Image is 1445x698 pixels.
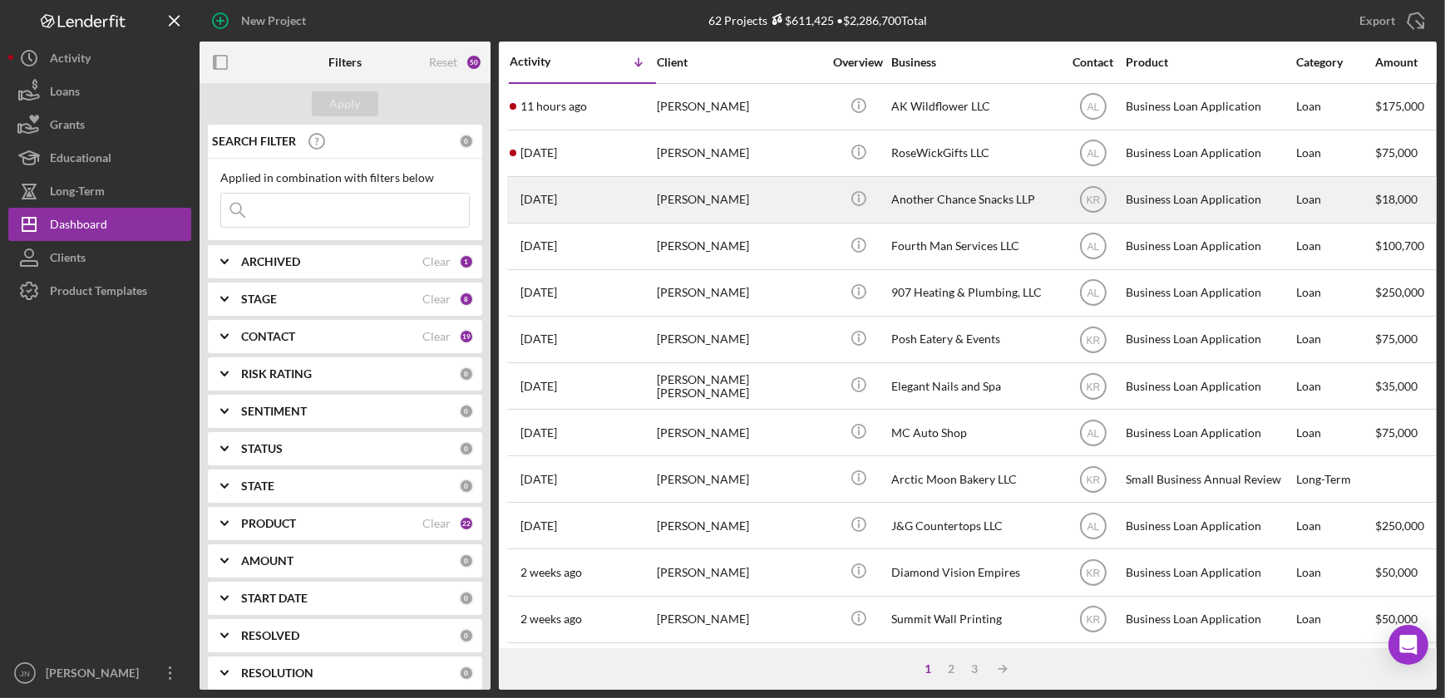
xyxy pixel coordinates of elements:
div: 0 [459,591,474,606]
div: Export [1359,4,1395,37]
div: Long-Term [50,174,105,212]
div: Business Loan Application [1126,317,1292,361]
div: Loan [1296,85,1373,129]
text: AL [1087,241,1099,253]
div: 8 [459,292,474,307]
text: AL [1087,520,1099,532]
div: Business [891,56,1058,69]
div: Dashboard [50,208,107,245]
span: $50,000 [1375,565,1418,579]
div: [PERSON_NAME] [657,644,823,688]
div: 19 [459,329,474,344]
div: Posh Eatery & Events [891,317,1058,361]
div: Business Loan Application [1126,364,1292,408]
div: Loan [1296,224,1373,268]
div: [PERSON_NAME] [657,597,823,641]
div: [PERSON_NAME] [657,410,823,455]
div: Loans [50,75,80,112]
div: 0 [459,366,474,381]
button: Export [1343,4,1437,37]
span: $50,000 [1375,612,1418,626]
text: AL [1087,288,1099,299]
div: 0 [459,441,474,456]
div: Elegant Nails and Spa [891,364,1058,408]
b: STAGE [241,292,277,306]
button: Clients [8,241,191,274]
text: KR [1086,568,1100,579]
button: Loans [8,75,191,108]
button: Activity [8,42,191,75]
button: New Project [200,4,323,37]
b: STATE [241,479,274,493]
div: Clear [422,517,451,530]
a: Educational [8,141,191,174]
text: KR [1086,474,1100,485]
time: 2025-09-17 18:08 [520,426,557,440]
time: 2025-09-16 04:11 [520,473,557,486]
div: [PERSON_NAME] [PERSON_NAME] [657,364,823,408]
time: 2025-09-17 19:24 [520,380,557,393]
div: 50 [466,54,482,71]
div: Diamond Vision Empires [891,550,1058,594]
div: Educational [50,141,111,179]
div: Summit Wall Printing [891,597,1058,641]
div: 1 [916,662,939,676]
div: Business Loan Application [1126,178,1292,222]
div: Loan [1296,178,1373,222]
text: KR [1086,334,1100,346]
div: Product Templates [50,274,147,312]
time: 2025-09-11 21:16 [520,566,582,579]
div: Business Loan Application [1126,410,1292,455]
time: 2025-09-22 04:04 [520,100,587,113]
div: Grants [50,108,85,145]
div: Reset [429,56,457,69]
button: Product Templates [8,274,191,307]
b: RESOLUTION [241,666,313,680]
div: Activity [50,42,91,79]
div: Loan [1296,271,1373,315]
span: $35,000 [1375,379,1418,393]
div: Fourth Man Services LLC [891,224,1058,268]
div: 0 [459,666,474,681]
b: RESOLVED [241,629,299,642]
button: JN[PERSON_NAME] [8,656,191,690]
div: Loan [1296,410,1373,455]
div: Open Intercom Messenger [1388,625,1428,665]
time: 2025-09-17 21:45 [520,332,557,346]
div: 0 [459,628,474,643]
div: Business Loan Application [1126,550,1292,594]
time: 2025-09-20 02:57 [520,146,557,160]
b: ARCHIVED [241,255,300,268]
div: [PERSON_NAME] [657,550,823,594]
div: Amount [1375,56,1438,69]
div: Loan [1296,131,1373,175]
span: $250,000 [1375,285,1424,299]
div: [PERSON_NAME] [657,457,823,501]
div: Apply [330,91,361,116]
span: $75,000 [1375,145,1418,160]
span: $250,000 [1375,519,1424,533]
span: $175,000 [1375,99,1424,113]
div: $611,425 [768,13,835,27]
div: [PERSON_NAME] [657,85,823,129]
span: $18,000 [1375,192,1418,206]
div: Business Loan Application [1126,597,1292,641]
div: Loan [1296,597,1373,641]
b: PRODUCT [241,517,296,530]
div: 1 [459,254,474,269]
div: Business Loan Application [1126,271,1292,315]
div: 2 [939,662,963,676]
div: Loan [1296,550,1373,594]
button: Grants [8,108,191,141]
div: [PERSON_NAME] [657,178,823,222]
div: MC Auto Shop [891,410,1058,455]
b: STATUS [241,442,283,455]
div: Contact [1062,56,1124,69]
a: Long-Term [8,174,191,208]
text: AL [1087,148,1099,160]
div: New Project [241,4,306,37]
div: AK Wildflower LLC [891,85,1058,129]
